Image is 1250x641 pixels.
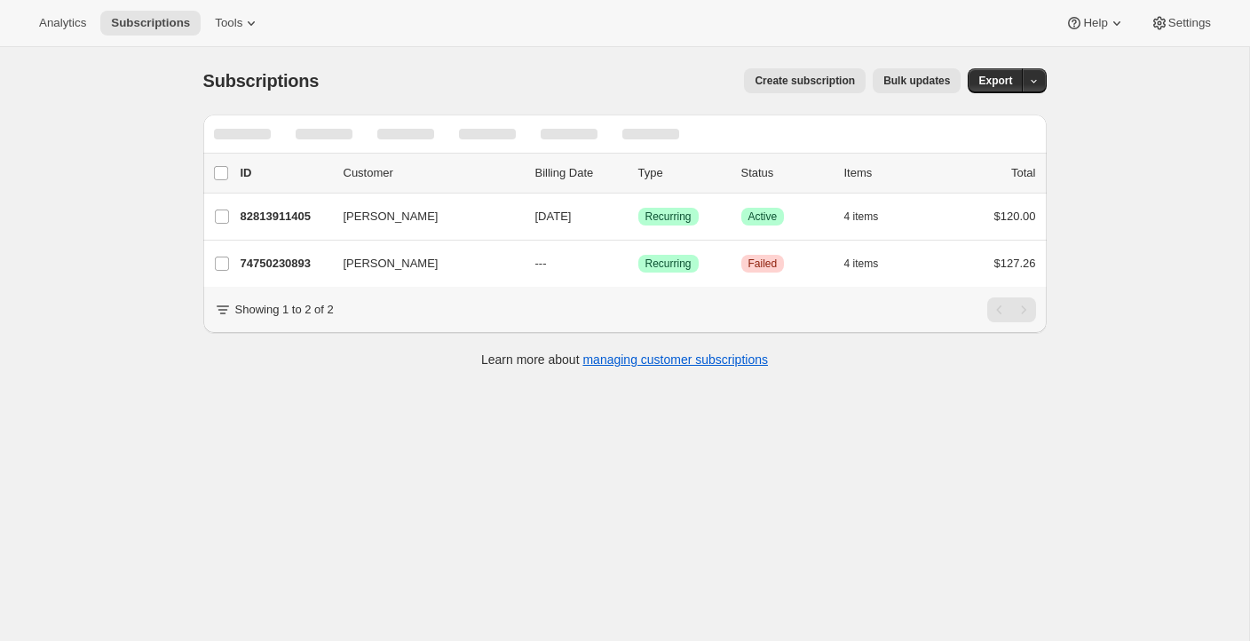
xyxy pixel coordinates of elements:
p: Showing 1 to 2 of 2 [235,301,334,319]
div: Items [844,164,933,182]
button: 4 items [844,251,898,276]
span: 4 items [844,257,879,271]
div: 74750230893[PERSON_NAME]---SuccessRecurringCriticalFailed4 items$127.26 [241,251,1036,276]
div: Type [638,164,727,182]
p: Billing Date [535,164,624,182]
button: [PERSON_NAME] [333,202,510,231]
span: [DATE] [535,210,572,223]
button: Help [1055,11,1135,36]
span: Subscriptions [111,16,190,30]
span: Subscriptions [203,71,320,91]
span: --- [535,257,547,270]
span: [PERSON_NAME] [344,208,439,226]
button: 4 items [844,204,898,229]
button: Bulk updates [873,68,961,93]
p: 74750230893 [241,255,329,273]
button: Export [968,68,1023,93]
p: Total [1011,164,1035,182]
span: Analytics [39,16,86,30]
span: Tools [215,16,242,30]
span: Failed [748,257,778,271]
p: Learn more about [481,351,768,368]
span: Settings [1168,16,1211,30]
button: Analytics [28,11,97,36]
span: Export [978,74,1012,88]
p: ID [241,164,329,182]
p: 82813911405 [241,208,329,226]
span: Recurring [645,257,692,271]
button: Tools [204,11,271,36]
button: Subscriptions [100,11,201,36]
p: Customer [344,164,521,182]
span: 4 items [844,210,879,224]
span: Bulk updates [883,74,950,88]
button: Create subscription [744,68,866,93]
span: Active [748,210,778,224]
div: IDCustomerBilling DateTypeStatusItemsTotal [241,164,1036,182]
span: Help [1083,16,1107,30]
p: Status [741,164,830,182]
span: Recurring [645,210,692,224]
a: managing customer subscriptions [582,352,768,367]
button: Settings [1140,11,1222,36]
div: 82813911405[PERSON_NAME][DATE]SuccessRecurringSuccessActive4 items$120.00 [241,204,1036,229]
span: [PERSON_NAME] [344,255,439,273]
span: Create subscription [755,74,855,88]
span: $120.00 [994,210,1036,223]
nav: Pagination [987,297,1036,322]
button: [PERSON_NAME] [333,249,510,278]
span: $127.26 [994,257,1036,270]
